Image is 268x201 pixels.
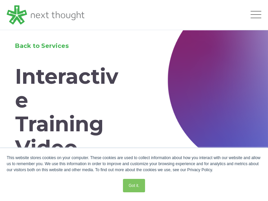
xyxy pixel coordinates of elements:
[123,179,145,192] a: Got it.
[7,5,84,25] img: LG - NextThought Logo
[15,42,69,50] a: Back to Services
[7,155,261,173] div: This website stores cookies on your computer. These cookies are used to collect information about...
[251,11,261,19] button: Open Mobile Menu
